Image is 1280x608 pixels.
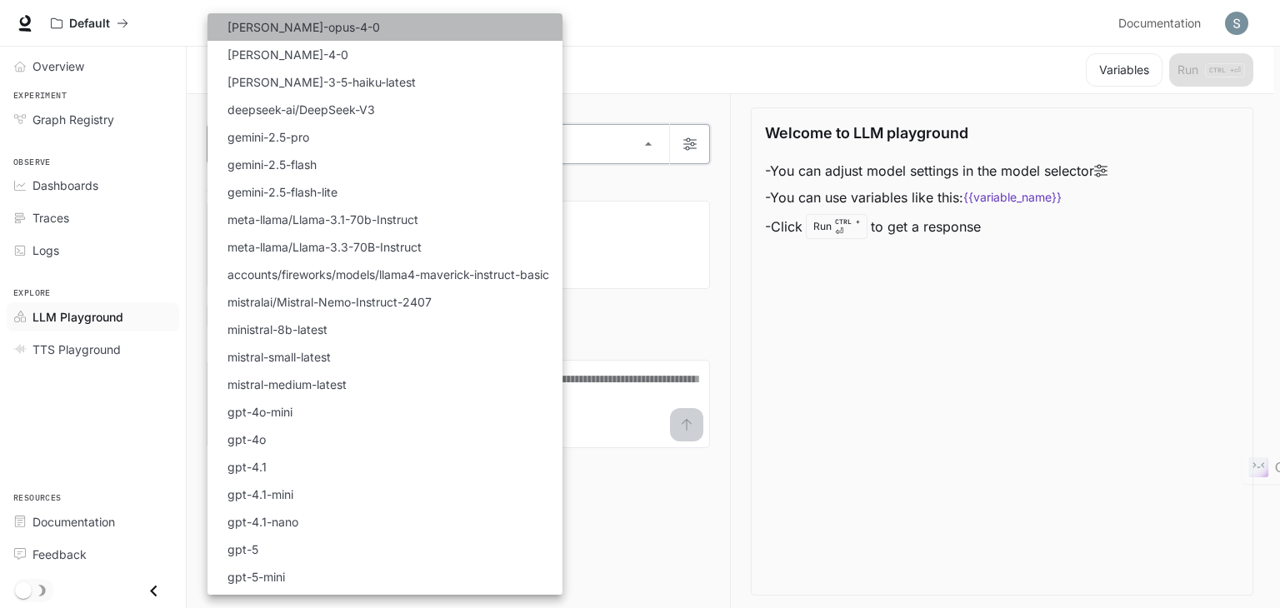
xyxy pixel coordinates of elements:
[227,486,293,503] p: gpt-4.1-mini
[227,46,348,63] p: [PERSON_NAME]-4-0
[227,238,422,256] p: meta-llama/Llama-3.3-70B-Instruct
[227,18,380,36] p: [PERSON_NAME]-opus-4-0
[227,348,331,366] p: mistral-small-latest
[227,266,549,283] p: accounts/fireworks/models/llama4-maverick-instruct-basic
[227,321,327,338] p: ministral-8b-latest
[227,211,418,228] p: meta-llama/Llama-3.1-70b-Instruct
[227,183,337,201] p: gemini-2.5-flash-lite
[227,293,432,311] p: mistralai/Mistral-Nemo-Instruct-2407
[227,541,258,558] p: gpt-5
[227,403,292,421] p: gpt-4o-mini
[227,458,267,476] p: gpt-4.1
[227,568,285,586] p: gpt-5-mini
[227,101,375,118] p: deepseek-ai/DeepSeek-V3
[227,431,266,448] p: gpt-4o
[227,128,309,146] p: gemini-2.5-pro
[227,376,347,393] p: mistral-medium-latest
[227,156,317,173] p: gemini-2.5-flash
[227,73,416,91] p: [PERSON_NAME]-3-5-haiku-latest
[227,513,298,531] p: gpt-4.1-nano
